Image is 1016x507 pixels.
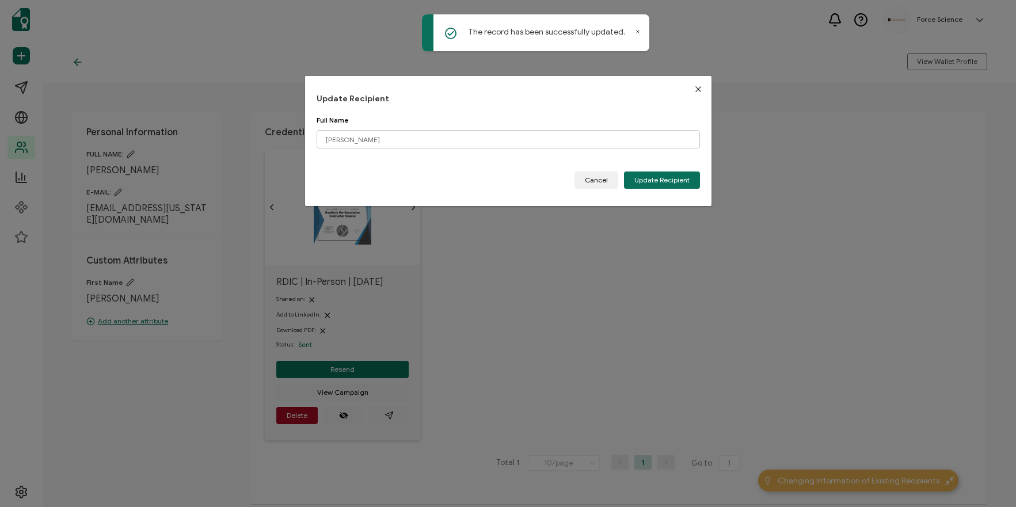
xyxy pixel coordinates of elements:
[468,26,625,38] p: The record has been successfully updated.
[624,171,700,189] button: Update Recipient
[317,130,700,148] input: Jane Doe
[634,177,690,184] span: Update Recipient
[317,93,700,104] h1: Update Recipient
[317,116,349,124] span: Full Name
[685,76,711,102] button: Close
[574,171,618,189] button: Cancel
[958,452,1016,507] iframe: Chat Widget
[585,177,608,184] span: Cancel
[305,76,711,206] div: dialog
